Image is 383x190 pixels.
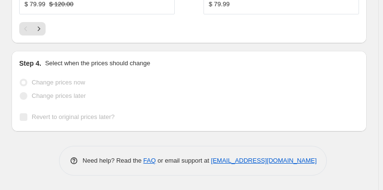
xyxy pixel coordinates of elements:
button: Next [32,22,46,36]
span: Change prices later [32,92,86,99]
span: Need help? Read the [83,157,144,164]
span: Change prices now [32,79,85,86]
p: Select when the prices should change [45,59,150,68]
nav: Pagination [19,22,46,36]
a: [EMAIL_ADDRESS][DOMAIN_NAME] [211,157,317,164]
a: FAQ [144,157,156,164]
h2: Step 4. [19,59,41,68]
span: Revert to original prices later? [32,113,115,120]
span: or email support at [156,157,211,164]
